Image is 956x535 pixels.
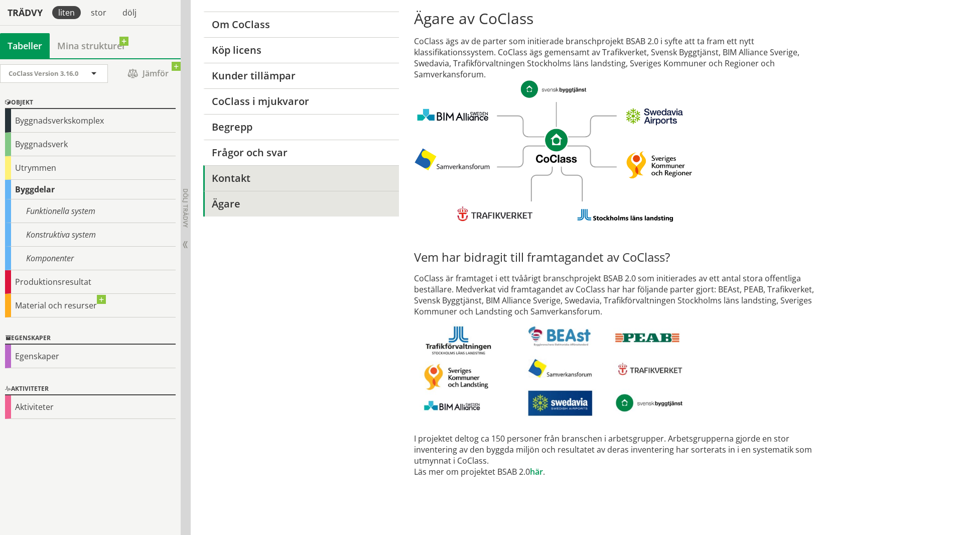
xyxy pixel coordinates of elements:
[181,188,190,228] span: Dölj trädvy
[203,37,398,63] a: Köp licens
[203,12,398,37] a: Om CoClass
[203,88,398,114] a: CoClass i mjukvaror
[406,2,828,477] section: CoClass är framtaget i ett tvåårigt branschprojekt BSAB 2.0 som initierades av ett antal stora of...
[5,395,176,419] div: Aktiviteter
[118,65,178,82] span: Jämför
[5,223,176,247] div: Konstruktiva system
[9,69,78,78] span: CoClass Version 3.16.0
[5,180,176,199] div: Byggdelar
[5,294,176,317] div: Material och resurser
[5,345,176,368] div: Egenskaper
[5,199,176,223] div: Funktionella system
[203,165,398,191] a: Kontakt
[414,80,693,223] img: Logga_coclass-agare-2020.jpg
[50,33,133,58] a: Mina strukturer
[203,140,398,165] a: Frågor och svar
[5,133,176,156] div: Byggnadsverk
[414,10,820,28] h1: Ägare av CoClass
[2,7,48,18] div: Trädvy
[203,63,398,88] a: Kunder tillämpar
[414,317,694,422] img: ParteribranschprojektBSAB2.0.jpg
[116,6,143,19] div: dölj
[5,333,176,345] div: Egenskaper
[5,109,176,133] div: Byggnadsverkskomplex
[5,97,176,109] div: Objekt
[52,6,81,19] div: liten
[530,466,543,477] a: här
[5,383,176,395] div: Aktiviteter
[414,36,820,223] p: CoClass ägs av de parter som initierade branschprojekt BSAB 2.0 i syfte att ta fram ett nytt klas...
[5,247,176,270] div: Komponenter
[85,6,112,19] div: stor
[203,114,398,140] a: Begrepp
[5,270,176,294] div: Produktionsresultat
[414,250,820,265] h3: Vem har bidragit till framtagandet av CoClass?
[5,156,176,180] div: Utrymmen
[203,191,398,217] a: Ägare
